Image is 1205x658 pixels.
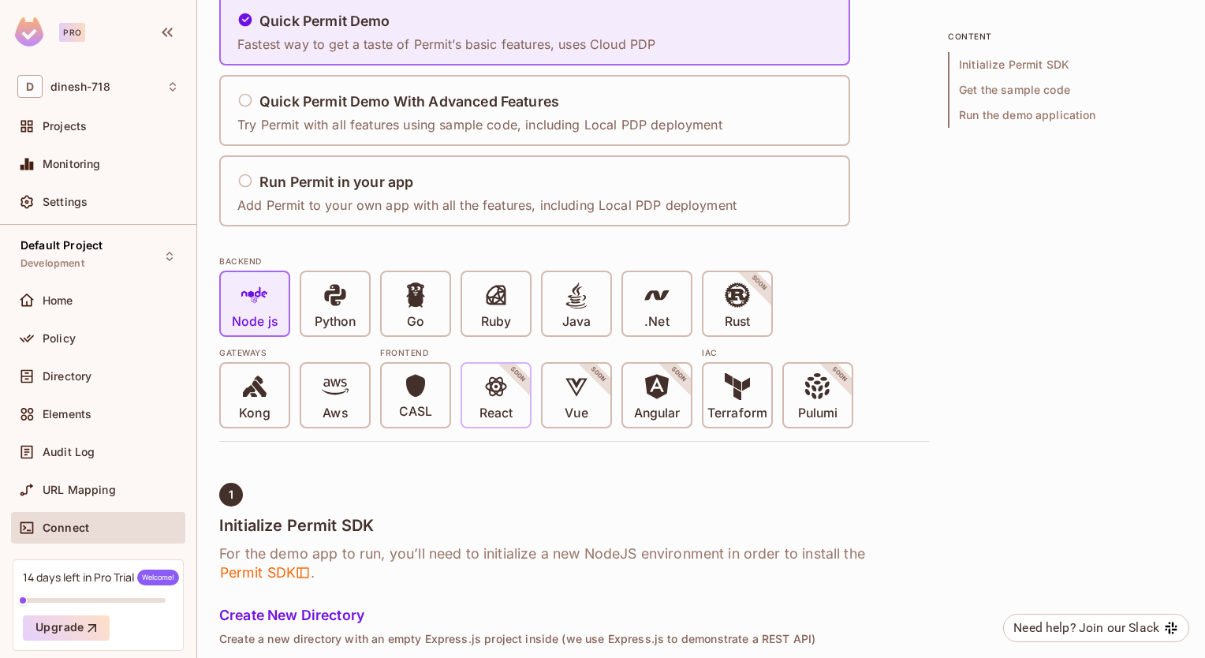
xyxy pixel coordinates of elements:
[21,239,103,252] span: Default Project
[17,75,43,98] span: D
[43,522,89,534] span: Connect
[237,116,722,133] p: Try Permit with all features using sample code, including Local PDP deployment
[644,314,669,330] p: .Net
[237,196,737,214] p: Add Permit to your own app with all the features, including Local PDP deployment
[219,633,929,645] p: Create a new directory with an empty Express.js project inside (we use Express.js to demonstrate ...
[323,406,347,421] p: Aws
[23,615,110,641] button: Upgrade
[948,30,1183,43] p: content
[219,544,929,582] h6: For the demo app to run, you’ll need to initialize a new NodeJS environment in order to install t...
[43,446,95,458] span: Audit Log
[948,52,1183,77] span: Initialize Permit SDK
[219,516,929,535] h4: Initialize Permit SDK
[648,344,710,406] span: SOON
[43,408,91,421] span: Elements
[565,406,588,421] p: Vue
[229,488,233,501] span: 1
[43,120,87,133] span: Projects
[21,257,84,270] span: Development
[219,608,929,623] h5: Create New Directory
[568,344,629,406] span: SOON
[239,406,270,421] p: Kong
[399,404,432,420] p: CASL
[43,294,73,307] span: Home
[798,406,838,421] p: Pulumi
[634,406,681,421] p: Angular
[725,314,750,330] p: Rust
[702,346,853,359] div: IAC
[50,80,110,93] span: Workspace: dinesh-718
[948,77,1183,103] span: Get the sample code
[707,406,767,421] p: Terraform
[562,314,591,330] p: Java
[948,103,1183,128] span: Run the demo application
[1013,619,1159,637] div: Need help? Join our Slack
[43,158,101,170] span: Monitoring
[43,370,91,383] span: Directory
[43,484,116,496] span: URL Mapping
[237,36,655,53] p: Fastest way to get a taste of Permit’s basic features, uses Cloud PDP
[809,344,871,406] span: SOON
[43,332,76,345] span: Policy
[380,346,692,359] div: Frontend
[23,570,179,585] div: 14 days left in Pro Trial
[43,196,88,208] span: Settings
[729,252,790,314] span: SOON
[219,563,311,582] span: Permit SDK
[481,314,511,330] p: Ruby
[15,17,43,47] img: SReyMgAAAABJRU5ErkJggg==
[59,23,85,42] div: Pro
[487,344,549,406] span: SOON
[259,94,559,110] h5: Quick Permit Demo With Advanced Features
[259,174,413,190] h5: Run Permit in your app
[137,570,179,585] span: Welcome!
[479,406,513,421] p: React
[315,314,356,330] p: Python
[259,13,390,29] h5: Quick Permit Demo
[407,314,424,330] p: Go
[219,255,929,267] div: BACKEND
[232,314,278,330] p: Node js
[219,346,371,359] div: Gateways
